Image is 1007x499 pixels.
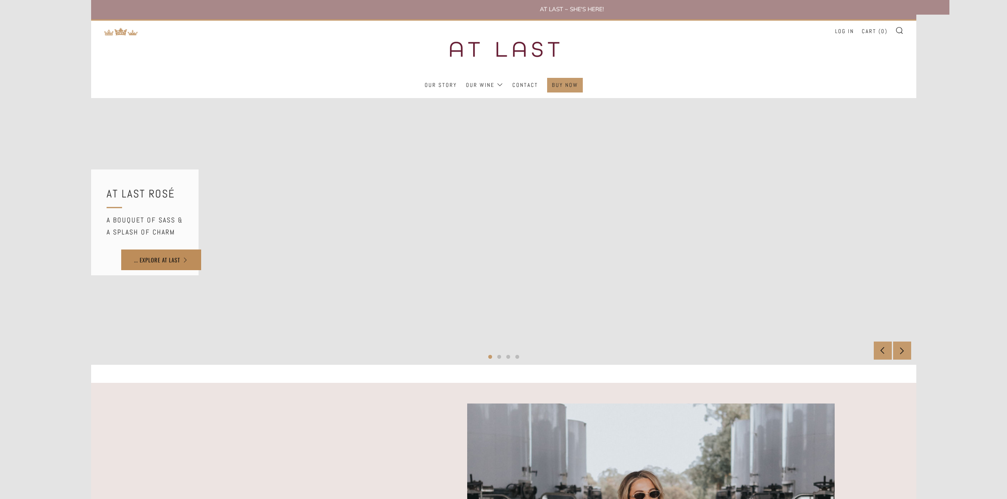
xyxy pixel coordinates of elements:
a: Contact [512,78,538,92]
a: ... EXPLORE AT LAST [121,249,201,270]
button: 3 [506,355,510,359]
button: 4 [515,355,519,359]
img: Return to TKW Merchants [104,28,138,36]
h5: A BOUQUET OF SASS & A SPLASH OF CHARM [107,214,183,237]
span: 0 [881,28,885,35]
a: Our Story [425,78,457,92]
button: 2 [497,355,501,359]
img: three kings wine merchants [429,21,579,78]
a: Our Wine [466,78,503,92]
a: Return to TKW Merchants [104,27,138,35]
a: Cart (0) [862,25,888,38]
a: Buy Now [552,78,578,92]
h2: AT LAST ROSÉ [107,185,183,203]
button: 1 [488,355,492,359]
a: Log in [835,25,854,38]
